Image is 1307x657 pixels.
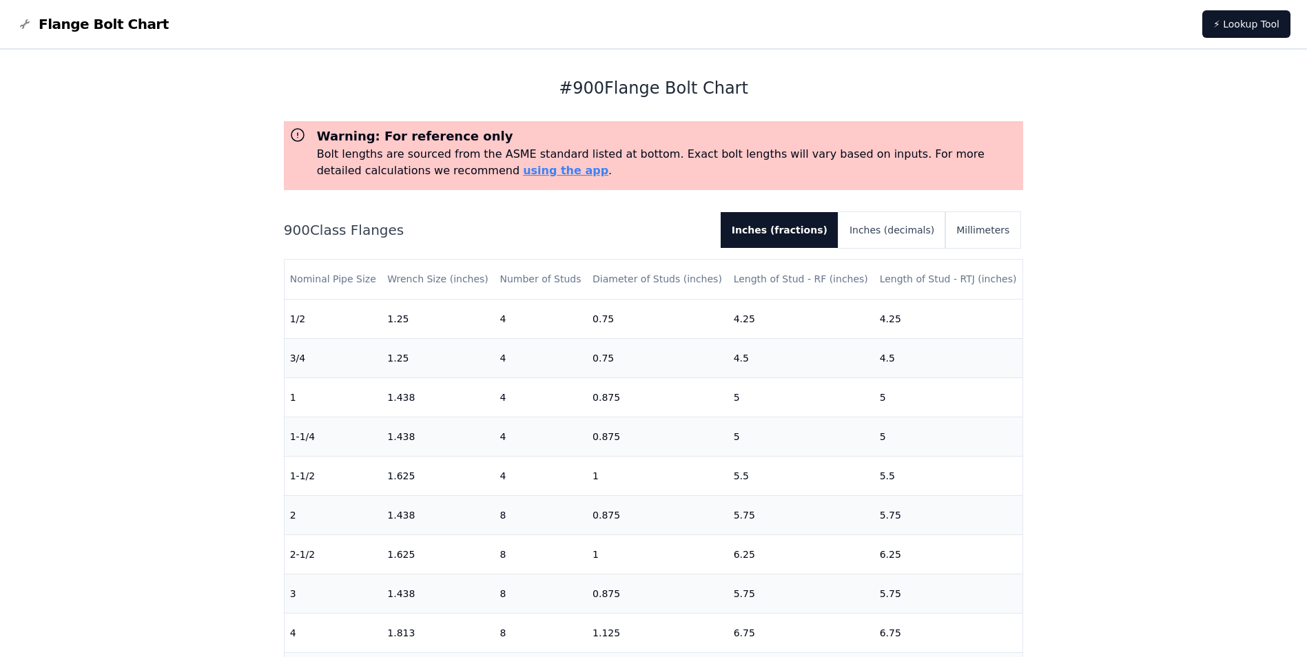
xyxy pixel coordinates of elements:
[382,417,494,456] td: 1.438
[285,260,382,299] th: Nominal Pipe Size
[874,299,1023,338] td: 4.25
[874,377,1023,417] td: 5
[317,146,1018,179] p: Bolt lengths are sourced from the ASME standard listed at bottom. Exact bolt lengths will vary ba...
[728,574,874,613] td: 5.75
[494,534,587,574] td: 8
[728,534,874,574] td: 6.25
[728,260,874,299] th: Length of Stud - RF (inches)
[17,16,33,32] img: Flange Bolt Chart Logo
[382,495,494,534] td: 1.438
[494,417,587,456] td: 4
[285,377,382,417] td: 1
[382,260,494,299] th: Wrench Size (inches)
[285,534,382,574] td: 2-1/2
[382,299,494,338] td: 1.25
[285,338,382,377] td: 3/4
[587,534,728,574] td: 1
[728,456,874,495] td: 5.5
[285,574,382,613] td: 3
[587,260,728,299] th: Diameter of Studs (inches)
[494,613,587,652] td: 8
[494,377,587,417] td: 4
[285,495,382,534] td: 2
[494,299,587,338] td: 4
[728,299,874,338] td: 4.25
[587,338,728,377] td: 0.75
[721,212,838,248] button: Inches (fractions)
[494,456,587,495] td: 4
[39,14,169,34] span: Flange Bolt Chart
[728,377,874,417] td: 5
[728,495,874,534] td: 5.75
[285,417,382,456] td: 1-1/4
[284,220,710,240] h2: 900 Class Flanges
[587,299,728,338] td: 0.75
[382,574,494,613] td: 1.438
[838,212,945,248] button: Inches (decimals)
[317,127,1018,146] h3: Warning: For reference only
[494,260,587,299] th: Number of Studs
[382,456,494,495] td: 1.625
[587,456,728,495] td: 1
[382,534,494,574] td: 1.625
[587,495,728,534] td: 0.875
[587,613,728,652] td: 1.125
[494,495,587,534] td: 8
[494,574,587,613] td: 8
[17,14,169,34] a: Flange Bolt Chart LogoFlange Bolt Chart
[382,338,494,377] td: 1.25
[874,495,1023,534] td: 5.75
[728,417,874,456] td: 5
[874,338,1023,377] td: 4.5
[494,338,587,377] td: 4
[382,613,494,652] td: 1.813
[284,77,1024,99] h1: # 900 Flange Bolt Chart
[728,338,874,377] td: 4.5
[874,260,1023,299] th: Length of Stud - RTJ (inches)
[874,534,1023,574] td: 6.25
[874,417,1023,456] td: 5
[587,574,728,613] td: 0.875
[587,377,728,417] td: 0.875
[728,613,874,652] td: 6.75
[587,417,728,456] td: 0.875
[1202,10,1290,38] a: ⚡ Lookup Tool
[874,456,1023,495] td: 5.5
[874,574,1023,613] td: 5.75
[945,212,1020,248] button: Millimeters
[285,613,382,652] td: 4
[285,299,382,338] td: 1/2
[382,377,494,417] td: 1.438
[874,613,1023,652] td: 6.75
[285,456,382,495] td: 1-1/2
[523,164,608,177] a: using the app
